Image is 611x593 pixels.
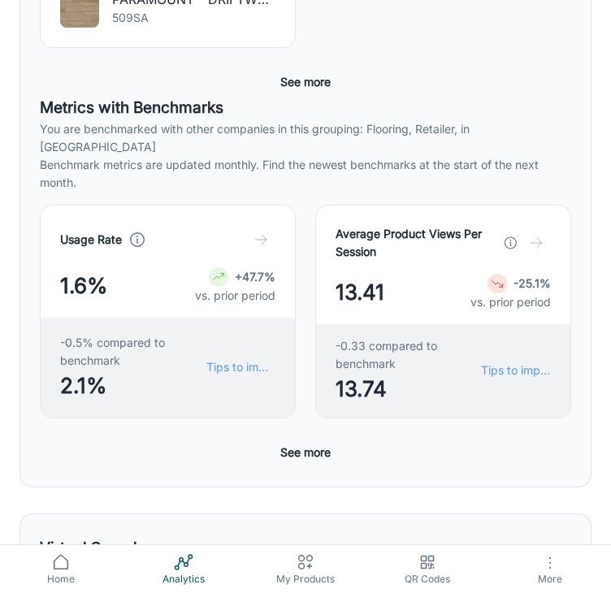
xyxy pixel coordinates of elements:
span: More [499,573,601,585]
button: See more [274,67,337,97]
p: vs. prior period [470,293,551,311]
p: Benchmark metrics are updated monthly. Find the newest benchmarks at the start of the next month. [40,156,571,192]
h4: Usage Rate [60,231,122,249]
a: Tips to improve [206,358,275,376]
span: My Products [254,572,357,587]
strong: +47.7% [235,270,275,284]
strong: -25.1% [513,276,551,290]
p: You are benchmarked with other companies in this grouping: Flooring, Retailer, in [GEOGRAPHIC_DATA] [40,120,571,156]
h5: Virtual Samples [40,537,154,561]
a: My Products [245,545,366,593]
a: QR Codes [366,545,488,593]
span: QR Codes [376,572,479,587]
span: 2.1% [60,370,200,401]
span: -0.33 compared to benchmark [336,337,474,373]
span: 13.41 [336,276,384,308]
h4: Average Product Views Per Session [336,225,496,261]
h5: Metrics with Benchmarks [40,97,571,120]
span: Home [10,572,112,587]
span: -0.5% compared to benchmark [60,334,200,370]
button: See more [274,438,337,467]
a: Analytics [122,545,244,593]
button: More [489,545,611,593]
span: Analytics [132,572,234,587]
p: 509SA [112,9,275,27]
span: 13.74 [336,373,474,405]
a: Tips to improve [481,361,551,379]
span: 1.6% [60,270,108,301]
p: vs. prior period [195,287,275,305]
